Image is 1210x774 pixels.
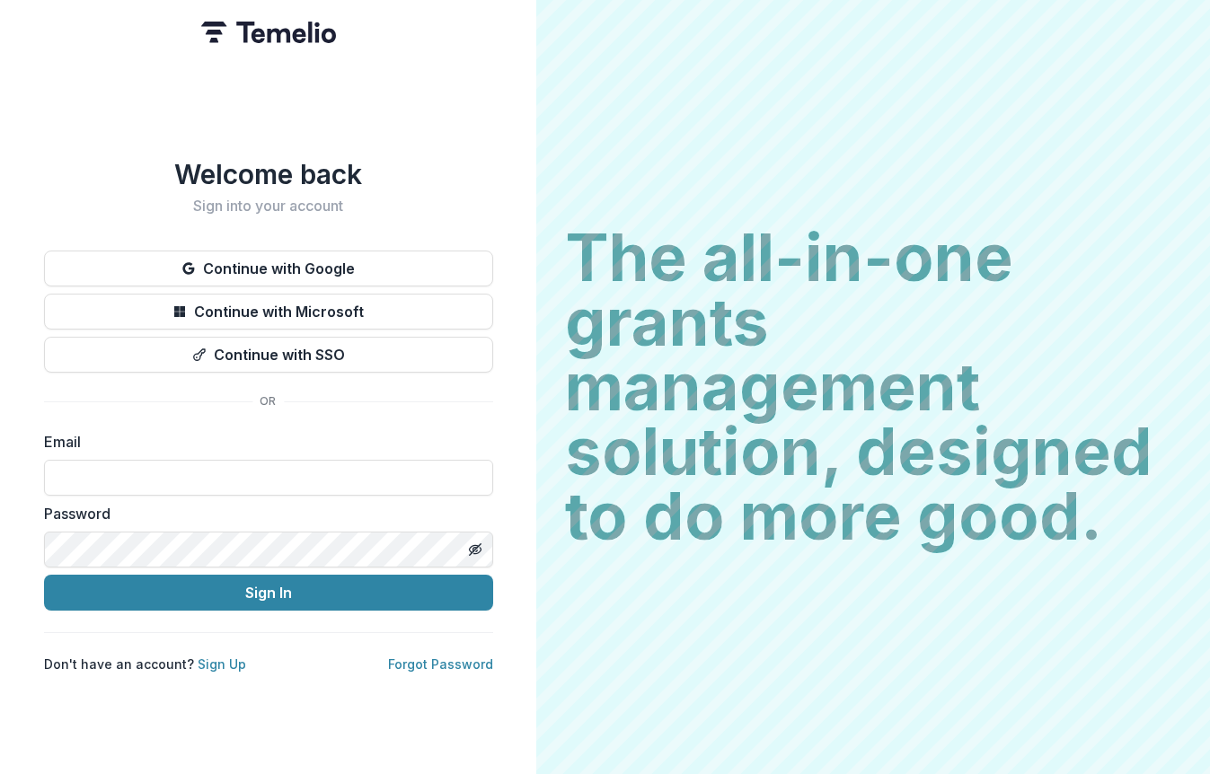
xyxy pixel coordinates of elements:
h2: Sign into your account [44,198,493,215]
button: Continue with Google [44,251,493,286]
label: Email [44,431,482,453]
label: Password [44,503,482,524]
h1: Welcome back [44,158,493,190]
button: Sign In [44,575,493,611]
p: Don't have an account? [44,655,246,673]
button: Toggle password visibility [461,535,490,564]
img: Temelio [201,22,336,43]
a: Forgot Password [388,656,493,672]
a: Sign Up [198,656,246,672]
button: Continue with Microsoft [44,294,493,330]
button: Continue with SSO [44,337,493,373]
